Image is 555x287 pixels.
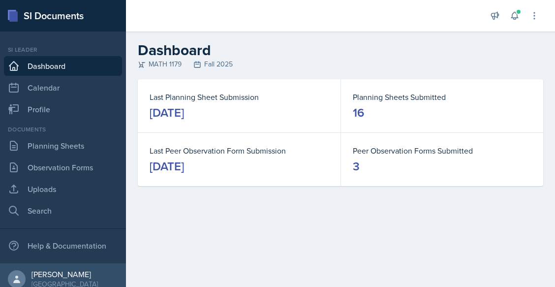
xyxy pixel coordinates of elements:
[353,145,531,157] dt: Peer Observation Forms Submitted
[150,145,329,157] dt: Last Peer Observation Form Submission
[4,236,122,255] div: Help & Documentation
[4,136,122,156] a: Planning Sheets
[4,158,122,177] a: Observation Forms
[353,159,360,174] div: 3
[4,125,122,134] div: Documents
[4,56,122,76] a: Dashboard
[150,105,184,121] div: [DATE]
[150,159,184,174] div: [DATE]
[4,78,122,97] a: Calendar
[353,105,364,121] div: 16
[31,269,98,279] div: [PERSON_NAME]
[4,179,122,199] a: Uploads
[4,99,122,119] a: Profile
[353,91,531,103] dt: Planning Sheets Submitted
[4,201,122,221] a: Search
[138,41,543,59] h2: Dashboard
[4,45,122,54] div: Si leader
[150,91,329,103] dt: Last Planning Sheet Submission
[138,59,543,69] div: MATH 1179 Fall 2025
